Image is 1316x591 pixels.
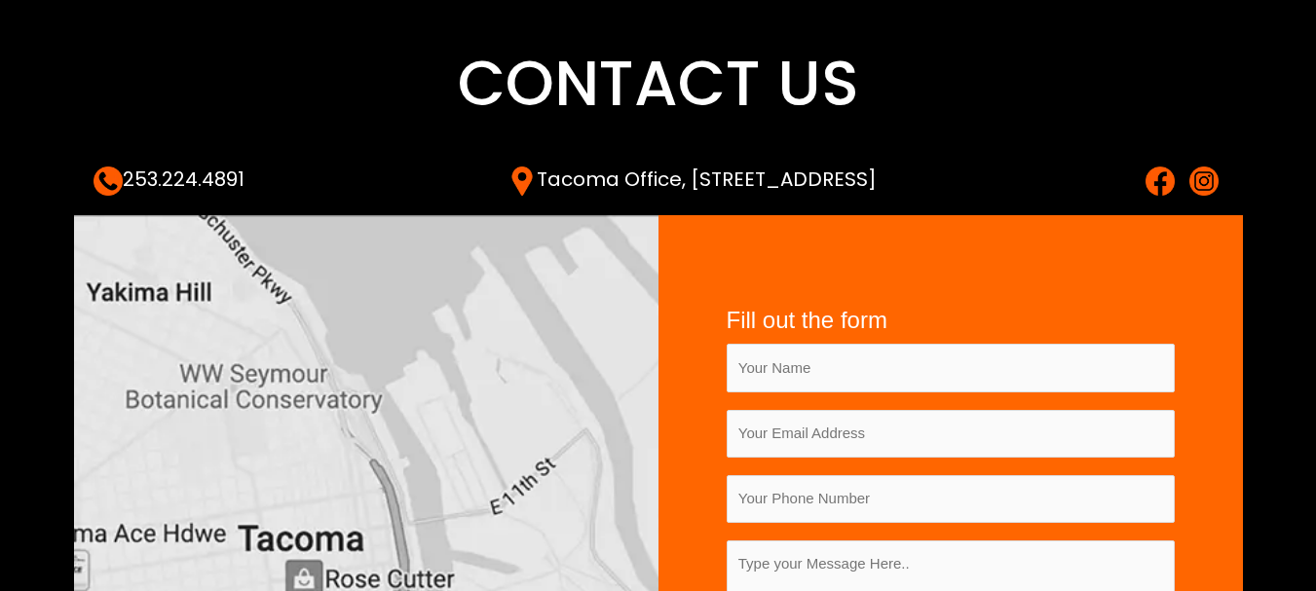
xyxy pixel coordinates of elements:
[458,40,859,127] span: Contact Us
[508,166,877,193] a: Tacoma Office, [STREET_ADDRESS]
[727,475,1175,523] input: Your Phone Number
[727,344,1175,391] input: Your Name
[94,166,244,193] a: 253.224.4891
[727,307,1175,335] h4: Fill out the form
